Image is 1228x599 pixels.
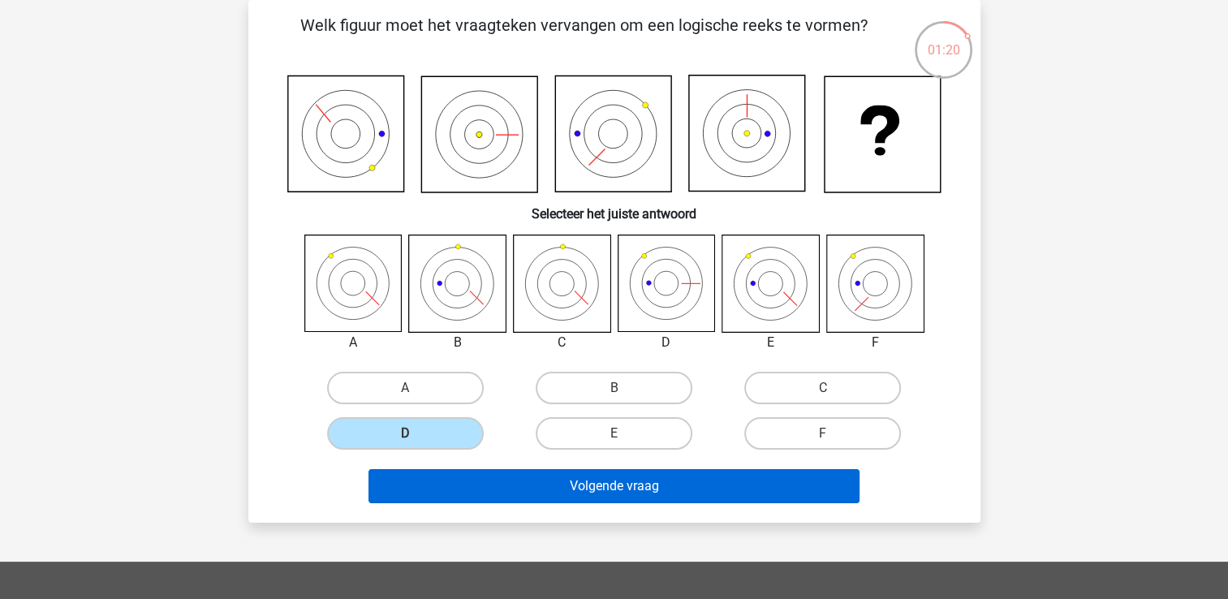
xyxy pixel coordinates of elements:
label: C [744,372,901,404]
label: D [327,417,484,450]
button: Volgende vraag [368,469,860,503]
div: D [605,333,728,352]
div: F [814,333,937,352]
div: A [292,333,415,352]
div: B [396,333,519,352]
label: B [536,372,692,404]
div: 01:20 [913,19,974,60]
label: F [744,417,901,450]
h6: Selecteer het juiste antwoord [274,193,954,222]
div: E [709,333,832,352]
p: Welk figuur moet het vraagteken vervangen om een logische reeks te vormen? [274,13,894,62]
div: C [501,333,623,352]
label: A [327,372,484,404]
label: E [536,417,692,450]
